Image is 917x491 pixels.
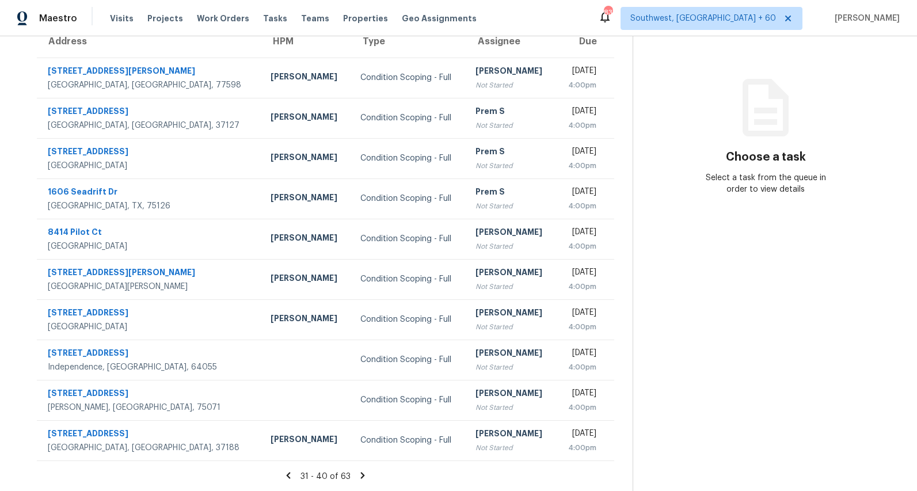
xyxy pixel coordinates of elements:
[466,25,556,58] th: Assignee
[37,25,261,58] th: Address
[475,241,547,252] div: Not Started
[48,160,252,172] div: [GEOGRAPHIC_DATA]
[271,232,342,246] div: [PERSON_NAME]
[48,186,252,200] div: 1606 Seadrift Dr
[48,79,252,91] div: [GEOGRAPHIC_DATA], [GEOGRAPHIC_DATA], 77598
[48,120,252,131] div: [GEOGRAPHIC_DATA], [GEOGRAPHIC_DATA], 37127
[565,79,596,91] div: 4:00pm
[475,146,547,160] div: Prem S
[565,200,596,212] div: 4:00pm
[271,192,342,206] div: [PERSON_NAME]
[48,402,252,413] div: [PERSON_NAME], [GEOGRAPHIC_DATA], 75071
[48,105,252,120] div: [STREET_ADDRESS]
[271,151,342,166] div: [PERSON_NAME]
[475,105,547,120] div: Prem S
[475,428,547,442] div: [PERSON_NAME]
[48,65,252,79] div: [STREET_ADDRESS][PERSON_NAME]
[48,281,252,292] div: [GEOGRAPHIC_DATA][PERSON_NAME]
[147,13,183,24] span: Projects
[48,387,252,402] div: [STREET_ADDRESS]
[271,111,342,125] div: [PERSON_NAME]
[604,7,612,18] div: 837
[48,347,252,361] div: [STREET_ADDRESS]
[565,105,596,120] div: [DATE]
[475,186,547,200] div: Prem S
[565,428,596,442] div: [DATE]
[565,387,596,402] div: [DATE]
[565,120,596,131] div: 4:00pm
[263,14,287,22] span: Tasks
[360,233,457,245] div: Condition Scoping - Full
[360,314,457,325] div: Condition Scoping - Full
[726,151,806,163] h3: Choose a task
[261,25,351,58] th: HPM
[360,112,457,124] div: Condition Scoping - Full
[475,281,547,292] div: Not Started
[556,25,614,58] th: Due
[343,13,388,24] span: Properties
[300,473,351,481] span: 31 - 40 of 63
[271,313,342,327] div: [PERSON_NAME]
[475,120,547,131] div: Not Started
[475,402,547,413] div: Not Started
[565,402,596,413] div: 4:00pm
[565,267,596,281] div: [DATE]
[475,79,547,91] div: Not Started
[565,186,596,200] div: [DATE]
[565,281,596,292] div: 4:00pm
[360,354,457,366] div: Condition Scoping - Full
[475,442,547,454] div: Not Started
[271,433,342,448] div: [PERSON_NAME]
[565,65,596,79] div: [DATE]
[271,272,342,287] div: [PERSON_NAME]
[565,146,596,160] div: [DATE]
[830,13,900,24] span: [PERSON_NAME]
[360,273,457,285] div: Condition Scoping - Full
[48,241,252,252] div: [GEOGRAPHIC_DATA]
[48,361,252,373] div: Independence, [GEOGRAPHIC_DATA], 64055
[475,65,547,79] div: [PERSON_NAME]
[475,347,547,361] div: [PERSON_NAME]
[565,321,596,333] div: 4:00pm
[475,387,547,402] div: [PERSON_NAME]
[360,394,457,406] div: Condition Scoping - Full
[301,13,329,24] span: Teams
[48,200,252,212] div: [GEOGRAPHIC_DATA], TX, 75126
[39,13,77,24] span: Maestro
[475,226,547,241] div: [PERSON_NAME]
[110,13,134,24] span: Visits
[475,307,547,321] div: [PERSON_NAME]
[48,321,252,333] div: [GEOGRAPHIC_DATA]
[360,193,457,204] div: Condition Scoping - Full
[360,72,457,83] div: Condition Scoping - Full
[565,241,596,252] div: 4:00pm
[48,428,252,442] div: [STREET_ADDRESS]
[565,226,596,241] div: [DATE]
[48,267,252,281] div: [STREET_ADDRESS][PERSON_NAME]
[475,160,547,172] div: Not Started
[48,226,252,241] div: 8414 Pilot Ct
[699,172,832,195] div: Select a task from the queue in order to view details
[565,307,596,321] div: [DATE]
[630,13,776,24] span: Southwest, [GEOGRAPHIC_DATA] + 60
[48,442,252,454] div: [GEOGRAPHIC_DATA], [GEOGRAPHIC_DATA], 37188
[565,361,596,373] div: 4:00pm
[402,13,477,24] span: Geo Assignments
[475,200,547,212] div: Not Started
[360,153,457,164] div: Condition Scoping - Full
[48,146,252,160] div: [STREET_ADDRESS]
[475,321,547,333] div: Not Started
[48,307,252,321] div: [STREET_ADDRESS]
[475,267,547,281] div: [PERSON_NAME]
[565,442,596,454] div: 4:00pm
[351,25,466,58] th: Type
[271,71,342,85] div: [PERSON_NAME]
[197,13,249,24] span: Work Orders
[565,347,596,361] div: [DATE]
[360,435,457,446] div: Condition Scoping - Full
[565,160,596,172] div: 4:00pm
[475,361,547,373] div: Not Started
